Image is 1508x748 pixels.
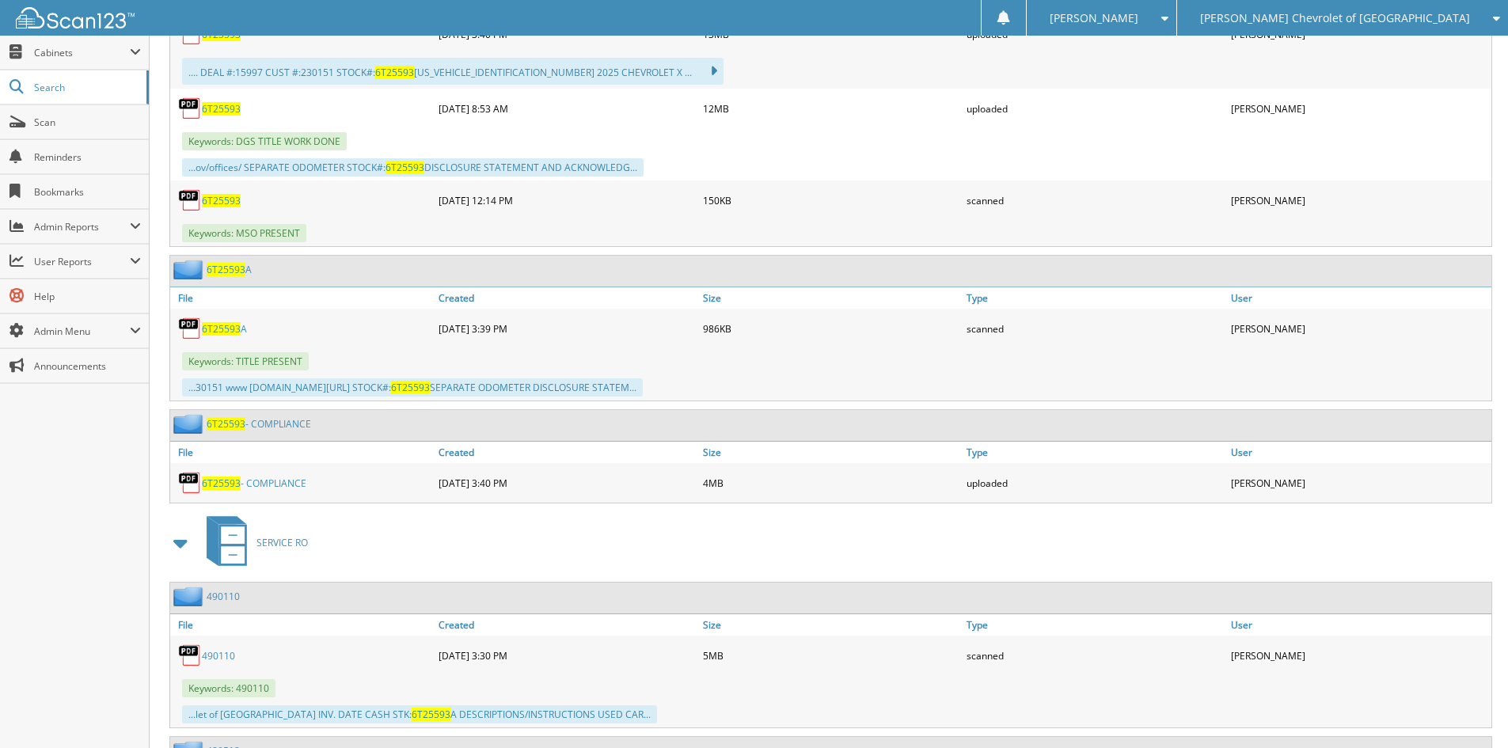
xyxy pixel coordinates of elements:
a: File [170,287,435,309]
a: 6T25593A [207,263,252,276]
span: Bookmarks [34,185,141,199]
span: SERVICE RO [256,536,308,549]
span: Keywords: DGS TITLE WORK DONE [182,132,347,150]
a: SERVICE RO [197,511,308,574]
span: 6T25593 [207,263,245,276]
div: uploaded [963,467,1227,499]
a: Type [963,442,1227,463]
div: 150KB [699,184,963,216]
div: uploaded [963,93,1227,124]
img: folder2.png [173,260,207,279]
span: 6T25593 [391,381,430,394]
a: User [1227,442,1491,463]
span: Help [34,290,141,303]
div: [PERSON_NAME] [1227,467,1491,499]
div: [PERSON_NAME] [1227,313,1491,344]
div: 12MB [699,93,963,124]
iframe: Chat Widget [1429,672,1508,748]
div: ...ov/offices/ SEPARATE ODOMETER STOCK#: DISCLOSURE STATEMENT AND ACKNOWLEDG... [182,158,644,177]
div: 986KB [699,313,963,344]
a: 6T25593 [202,102,241,116]
div: [DATE] 12:14 PM [435,184,699,216]
a: Size [699,442,963,463]
img: folder2.png [173,414,207,434]
span: 6T25593 [207,417,245,431]
a: File [170,614,435,636]
img: PDF.png [178,97,202,120]
span: Admin Menu [34,325,130,338]
img: scan123-logo-white.svg [16,7,135,28]
a: File [170,442,435,463]
div: scanned [963,313,1227,344]
a: Created [435,614,699,636]
a: Size [699,614,963,636]
img: PDF.png [178,317,202,340]
span: Announcements [34,359,141,373]
a: 6T25593- COMPLIANCE [202,477,306,490]
div: [DATE] 3:30 PM [435,640,699,671]
span: [PERSON_NAME] Chevrolet of [GEOGRAPHIC_DATA] [1200,13,1470,23]
span: 6T25593 [412,708,450,721]
img: PDF.png [178,188,202,212]
div: scanned [963,184,1227,216]
a: Created [435,287,699,309]
div: [DATE] 3:39 PM [435,313,699,344]
div: ...let of [GEOGRAPHIC_DATA] INV. DATE CASH STK: A DESCRIPTIONS/INSTRUCTIONS USED CAR... [182,705,657,723]
span: Keywords: TITLE PRESENT [182,352,309,370]
span: [PERSON_NAME] [1050,13,1138,23]
a: Type [963,614,1227,636]
img: PDF.png [178,644,202,667]
span: Admin Reports [34,220,130,234]
a: 6T25593 [202,194,241,207]
a: 6T25593A [202,322,247,336]
a: User [1227,287,1491,309]
a: 6T25593- COMPLIANCE [207,417,311,431]
span: 6T25593 [386,161,424,174]
a: 490110 [207,590,240,603]
a: Size [699,287,963,309]
span: Keywords: 490110 [182,679,275,697]
a: Type [963,287,1227,309]
div: .... DEAL #:15997 CUST #:230151 STOCK#: [US_VEHICLE_IDENTIFICATION_NUMBER] 2025 CHEVROLET X ... [182,58,724,85]
span: Keywords: MSO PRESENT [182,224,306,242]
span: Reminders [34,150,141,164]
img: folder2.png [173,587,207,606]
span: 6T25593 [375,66,414,79]
div: [PERSON_NAME] [1227,93,1491,124]
a: Created [435,442,699,463]
img: PDF.png [178,471,202,495]
div: [DATE] 3:40 PM [435,467,699,499]
div: 5MB [699,640,963,671]
span: Search [34,81,139,94]
span: 6T25593 [202,477,241,490]
div: [PERSON_NAME] [1227,640,1491,671]
div: [PERSON_NAME] [1227,184,1491,216]
a: User [1227,614,1491,636]
div: ...30151 www [DOMAIN_NAME][URL] STOCK#: SEPARATE ODOMETER DISCLOSURE STATEM... [182,378,643,397]
div: [DATE] 8:53 AM [435,93,699,124]
span: Cabinets [34,46,130,59]
span: Scan [34,116,141,129]
div: scanned [963,640,1227,671]
span: 6T25593 [202,322,241,336]
a: 490110 [202,649,235,663]
div: 4MB [699,467,963,499]
span: User Reports [34,255,130,268]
